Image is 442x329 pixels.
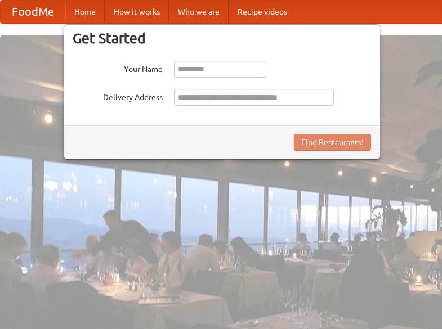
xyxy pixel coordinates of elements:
[105,1,169,23] a: How it works
[1,1,65,23] a: FoodMe
[294,134,371,151] button: Find Restaurants!
[73,61,163,75] label: Your Name
[169,1,229,23] a: Who we are
[65,1,105,23] a: Home
[73,89,163,103] label: Delivery Address
[229,1,296,23] a: Recipe videos
[73,30,371,47] h3: Get Started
